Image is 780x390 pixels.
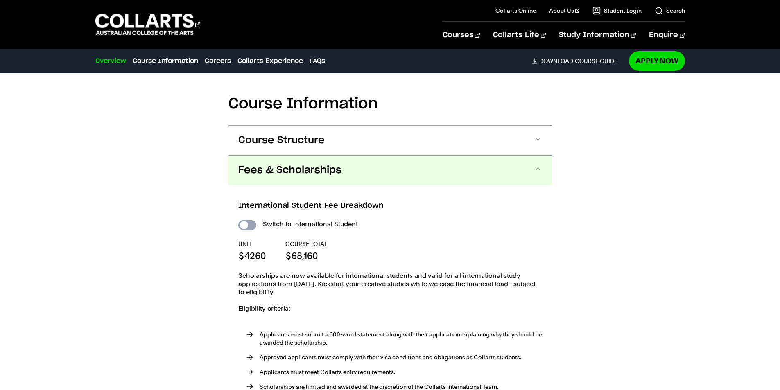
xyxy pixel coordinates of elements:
p: $4260 [238,250,266,262]
a: Collarts Experience [237,56,303,66]
li: Approved applicants must comply with their visa conditions and obligations as Collarts students. [246,353,542,361]
h2: Course Information [228,95,552,113]
a: Search [655,7,685,15]
a: Apply Now [629,51,685,70]
a: Student Login [592,7,642,15]
a: About Us [549,7,579,15]
span: Fees & Scholarships [238,164,341,177]
li: Applicants must meet Collarts entry requirements. [246,368,542,376]
h3: International Student Fee Breakdown [238,201,542,211]
label: Switch to International Student [263,219,358,230]
div: Go to homepage [95,13,200,36]
button: Course Structure [228,126,552,155]
p: $68,160 [285,250,327,262]
a: DownloadCourse Guide [532,57,624,65]
a: FAQs [310,56,325,66]
a: Collarts Life [493,22,546,49]
button: Fees & Scholarships [228,156,552,185]
span: Course Structure [238,134,325,147]
p: Eligibility criteria: [238,304,542,313]
p: Scholarships are now available for international students and valid for all international study a... [238,272,542,296]
a: Course Information [133,56,198,66]
a: Courses [443,22,480,49]
p: UNIT [238,240,266,248]
a: Overview [95,56,126,66]
a: Study Information [559,22,636,49]
li: Applicants must submit a 300-word statement along with their application explaining why they shou... [246,330,542,347]
span: Download [539,57,573,65]
a: Careers [205,56,231,66]
p: COURSE TOTAL [285,240,327,248]
a: Collarts Online [495,7,536,15]
a: Enquire [649,22,685,49]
